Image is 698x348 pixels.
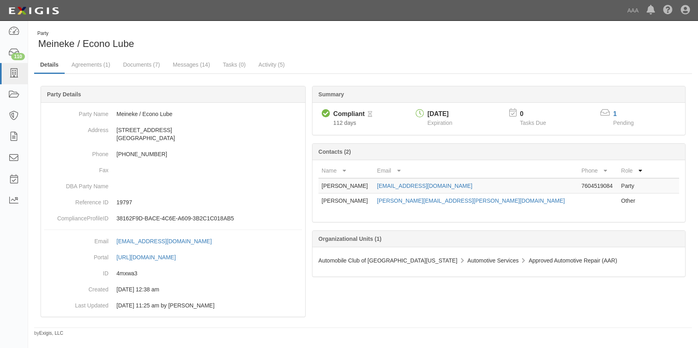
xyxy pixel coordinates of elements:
a: Agreements (1) [65,57,116,73]
dt: Last Updated [44,297,108,309]
p: 19797 [116,198,302,206]
dt: Portal [44,249,108,261]
div: [DATE] [427,110,452,119]
dt: ID [44,265,108,277]
div: Compliant [333,110,365,119]
dt: Email [44,233,108,245]
td: [PERSON_NAME] [318,193,374,208]
dt: DBA Party Name [44,178,108,190]
dt: Party Name [44,106,108,118]
i: Compliant [322,110,330,118]
i: Pending Review [368,112,372,117]
span: Since 05/22/2025 [333,120,356,126]
th: Name [318,163,374,178]
dd: [STREET_ADDRESS] [GEOGRAPHIC_DATA] [44,122,302,146]
span: Automotive Services [467,257,519,264]
dd: 09/09/2024 11:25 am by Benjamin Tully [44,297,302,313]
a: [URL][DOMAIN_NAME] [116,254,185,260]
a: [EMAIL_ADDRESS][DOMAIN_NAME] [116,238,220,244]
div: [EMAIL_ADDRESS][DOMAIN_NAME] [116,237,212,245]
dt: Address [44,122,108,134]
td: Other [618,193,647,208]
span: Pending [613,120,634,126]
div: 110 [11,53,25,60]
td: [PERSON_NAME] [318,178,374,193]
i: Help Center - Complianz [663,6,673,15]
span: Tasks Due [520,120,546,126]
a: Details [34,57,65,74]
dt: Reference ID [44,194,108,206]
p: 38162F9D-BACE-4C6E-A609-3B2C1C018AB5 [116,214,302,222]
div: Party [37,30,134,37]
a: Messages (14) [167,57,216,73]
dt: ComplianceProfileID [44,210,108,222]
th: Phone [578,163,618,178]
span: Expiration [427,120,452,126]
dd: 03/10/2023 12:38 am [44,281,302,297]
b: Organizational Units (1) [318,236,382,242]
dd: Meineke / Econo Lube [44,106,302,122]
td: 7604519084 [578,178,618,193]
a: [PERSON_NAME][EMAIL_ADDRESS][PERSON_NAME][DOMAIN_NAME] [377,197,565,204]
b: Summary [318,91,344,98]
span: Approved Automotive Repair (AAR) [529,257,617,264]
dt: Created [44,281,108,293]
dt: Phone [44,146,108,158]
a: 1 [613,110,617,117]
a: Exigis, LLC [39,330,63,336]
th: Email [374,163,578,178]
th: Role [618,163,647,178]
dd: 4mxwa3 [44,265,302,281]
dt: Fax [44,162,108,174]
img: logo-5460c22ac91f19d4615b14bd174203de0afe785f0fc80cf4dbbc73dc1793850b.png [6,4,61,18]
div: Meineke / Econo Lube [34,30,357,51]
a: [EMAIL_ADDRESS][DOMAIN_NAME] [377,183,472,189]
a: Tasks (0) [217,57,252,73]
dd: [PHONE_NUMBER] [44,146,302,162]
p: 0 [520,110,556,119]
a: AAA [623,2,643,18]
span: Automobile Club of [GEOGRAPHIC_DATA][US_STATE] [318,257,457,264]
a: Documents (7) [117,57,166,73]
b: Contacts (2) [318,149,351,155]
span: Meineke / Econo Lube [38,38,134,49]
b: Party Details [47,91,81,98]
td: Party [618,178,647,193]
small: by [34,330,63,337]
a: Activity (5) [253,57,291,73]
